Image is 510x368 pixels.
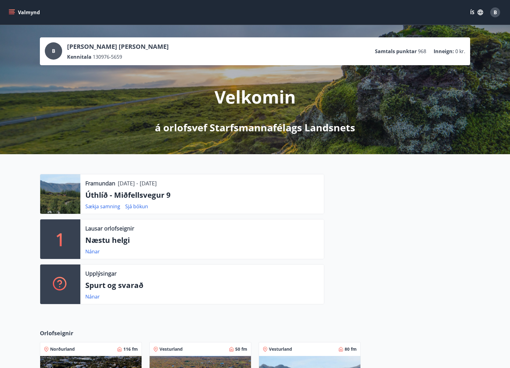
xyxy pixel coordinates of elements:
p: Upplýsingar [85,269,117,277]
p: Kennitala [67,53,91,60]
span: Norðurland [50,346,75,352]
span: 968 [418,48,426,55]
a: Nánar [85,293,100,300]
span: B [52,48,55,54]
p: á orlofsvef Starfsmannafélags Landsnets [155,121,355,134]
p: [DATE] - [DATE] [118,179,157,187]
button: menu [7,7,42,18]
p: Úthlíð - Miðfellsvegur 9 [85,190,319,200]
p: Samtals punktar [375,48,417,55]
span: B [494,9,497,16]
span: 130976-5659 [93,53,122,60]
span: 80 fm [345,346,357,352]
span: Vesturland [159,346,183,352]
p: Inneign : [434,48,454,55]
p: Lausar orlofseignir [85,224,134,232]
button: B [488,5,503,20]
p: Framundan [85,179,115,187]
span: 50 fm [235,346,247,352]
span: 0 kr. [455,48,465,55]
p: [PERSON_NAME] [PERSON_NAME] [67,42,169,51]
button: ÍS [467,7,487,18]
p: 1 [55,227,65,251]
p: Spurt og svarað [85,280,319,290]
a: Nánar [85,248,100,255]
span: Vesturland [269,346,292,352]
p: Næstu helgi [85,235,319,245]
a: Sjá bókun [125,203,148,210]
p: Velkomin [215,85,296,108]
span: Orlofseignir [40,329,73,337]
span: 116 fm [123,346,138,352]
a: Sækja samning [85,203,120,210]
